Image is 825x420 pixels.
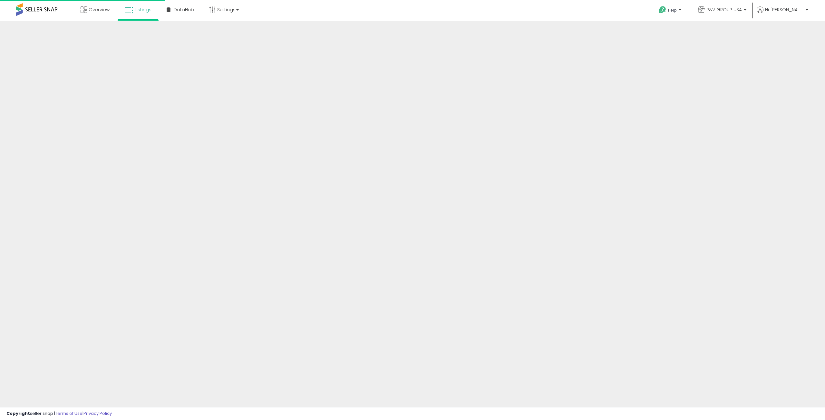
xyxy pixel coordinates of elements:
[706,6,742,13] span: P&V GROUP USA
[765,6,804,13] span: Hi [PERSON_NAME]
[654,1,688,21] a: Help
[135,6,151,13] span: Listings
[658,6,666,14] i: Get Help
[668,7,677,13] span: Help
[89,6,110,13] span: Overview
[757,6,808,21] a: Hi [PERSON_NAME]
[174,6,194,13] span: DataHub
